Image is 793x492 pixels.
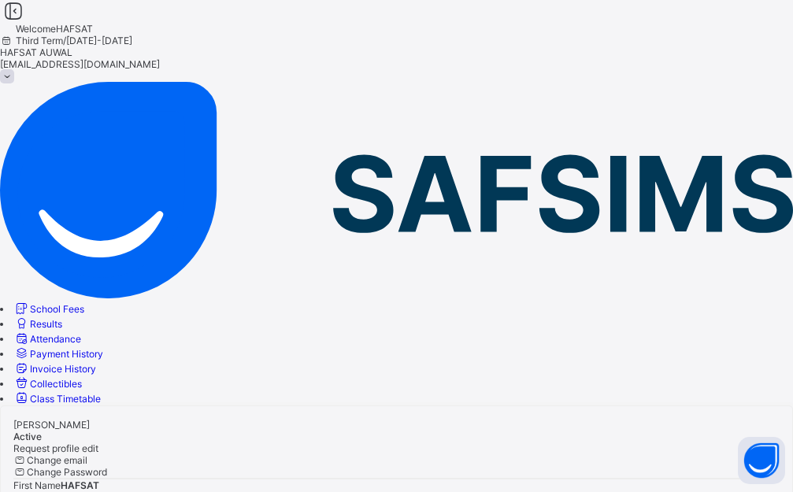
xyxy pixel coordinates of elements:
[13,318,62,330] a: Results
[13,333,81,345] a: Attendance
[13,479,61,491] span: First Name
[13,442,98,454] span: Request profile edit
[738,437,785,484] button: Open asap
[30,318,62,330] span: Results
[30,303,84,315] span: School Fees
[27,466,107,478] span: Change Password
[27,454,87,466] span: Change email
[30,363,96,375] span: Invoice History
[16,23,93,35] span: Welcome HAFSAT
[30,348,103,360] span: Payment History
[30,378,82,390] span: Collectibles
[13,348,103,360] a: Payment History
[61,479,99,491] span: HAFSAT
[13,303,84,315] a: School Fees
[13,431,42,442] span: Active
[13,419,90,431] span: [PERSON_NAME]
[30,333,81,345] span: Attendance
[13,378,82,390] a: Collectibles
[30,393,101,405] span: Class Timetable
[13,363,96,375] a: Invoice History
[13,393,101,405] a: Class Timetable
